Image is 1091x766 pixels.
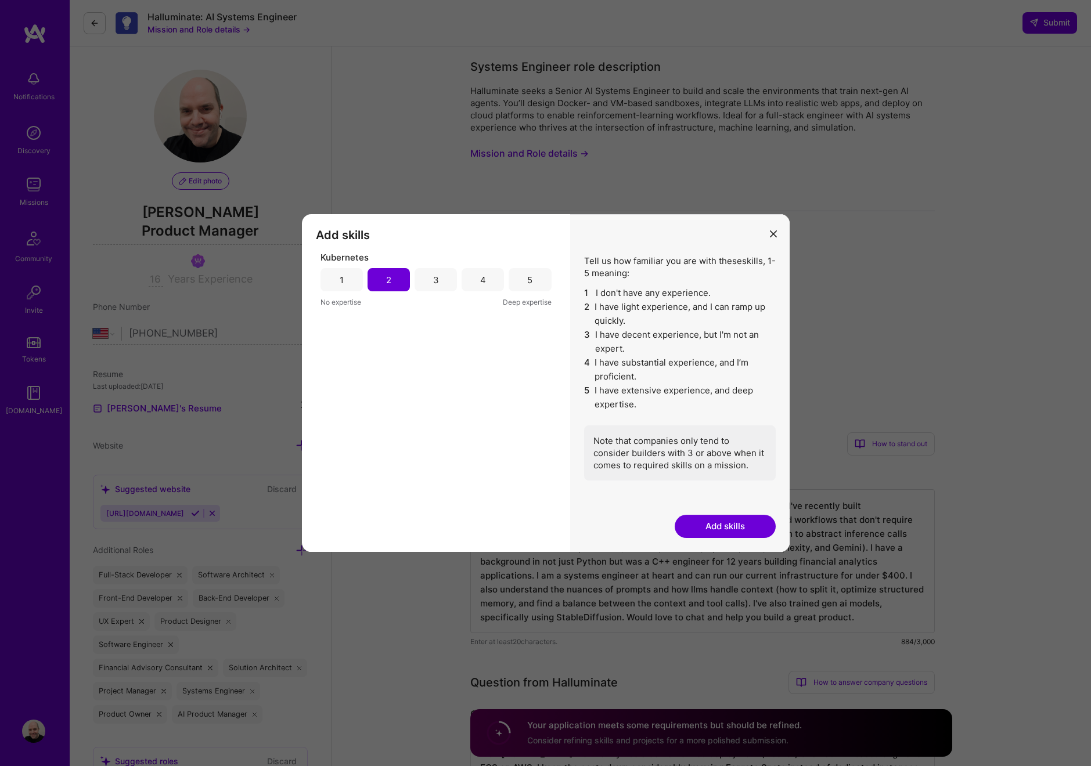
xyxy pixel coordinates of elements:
[584,328,776,356] li: I have decent experience, but I'm not an expert.
[584,286,776,300] li: I don't have any experience.
[584,300,590,328] span: 2
[386,274,391,286] div: 2
[340,274,344,286] div: 1
[584,328,590,356] span: 3
[584,425,776,480] div: Note that companies only tend to consider builders with 3 or above when it comes to required skil...
[503,296,552,308] span: Deep expertise
[480,274,486,286] div: 4
[321,296,361,308] span: No expertise
[584,384,776,411] li: I have extensive experience, and deep expertise.
[302,214,790,552] div: modal
[584,255,776,480] div: Tell us how familiar you are with these skills , 1-5 meaning:
[584,356,590,384] span: 4
[675,515,776,538] button: Add skills
[584,384,590,411] span: 5
[584,300,776,328] li: I have light experience, and I can ramp up quickly.
[584,356,776,384] li: I have substantial experience, and I’m proficient.
[770,230,777,237] i: icon Close
[433,274,439,286] div: 3
[316,228,556,242] h3: Add skills
[584,286,591,300] span: 1
[527,274,532,286] div: 5
[321,251,369,263] span: Kubernetes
